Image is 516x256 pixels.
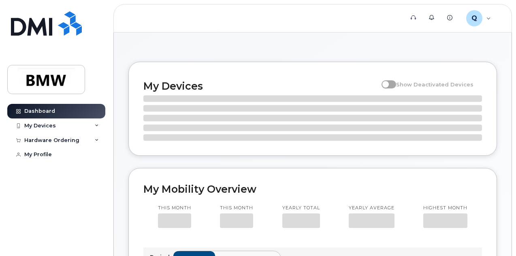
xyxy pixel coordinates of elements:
[143,80,377,92] h2: My Devices
[396,81,473,88] span: Show Deactivated Devices
[282,205,320,211] p: Yearly total
[143,183,482,195] h2: My Mobility Overview
[220,205,253,211] p: This month
[382,77,388,83] input: Show Deactivated Devices
[158,205,191,211] p: This month
[423,205,467,211] p: Highest month
[349,205,394,211] p: Yearly average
